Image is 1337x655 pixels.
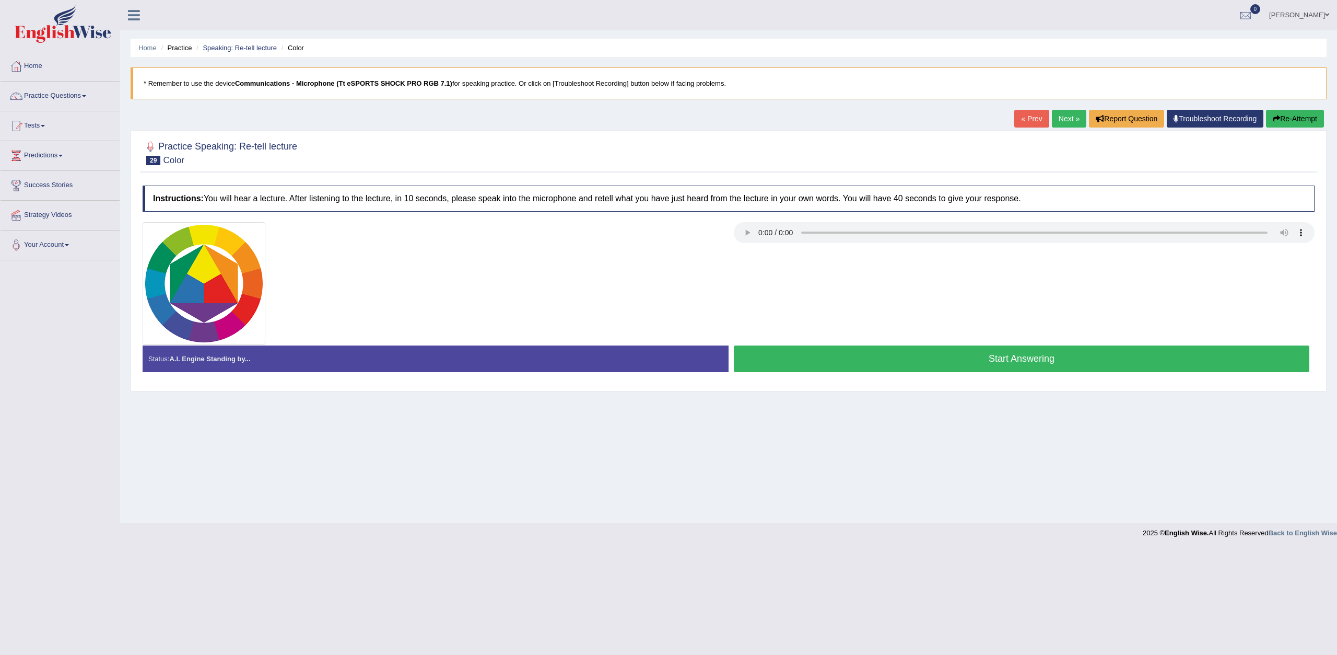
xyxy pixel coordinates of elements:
button: Re-Attempt [1266,110,1324,128]
a: Strategy Videos [1,201,120,227]
a: Back to English Wise [1269,529,1337,537]
span: 29 [146,156,160,165]
div: 2025 © All Rights Reserved [1143,523,1337,538]
small: Color [163,155,184,165]
strong: English Wise. [1165,529,1209,537]
a: Predictions [1,141,120,167]
blockquote: * Remember to use the device for speaking practice. Or click on [Troubleshoot Recording] button b... [131,67,1327,99]
a: Troubleshoot Recording [1167,110,1263,128]
h4: You will hear a lecture. After listening to the lecture, in 10 seconds, please speak into the mic... [143,186,1315,212]
button: Start Answering [734,346,1309,372]
a: Tests [1,111,120,137]
strong: A.I. Engine Standing by... [169,355,250,363]
a: Practice Questions [1,82,120,108]
b: Instructions: [153,194,204,203]
a: Speaking: Re-tell lecture [203,44,277,52]
li: Color [279,43,304,53]
a: Home [138,44,157,52]
li: Practice [158,43,192,53]
button: Report Question [1089,110,1164,128]
b: Communications - Microphone (Tt eSPORTS SHOCK PRO RGB 7.1) [235,79,452,87]
span: 0 [1250,4,1261,14]
div: Status: [143,346,729,372]
a: Your Account [1,231,120,257]
a: « Prev [1014,110,1049,128]
h2: Practice Speaking: Re-tell lecture [143,139,297,165]
a: Next » [1052,110,1086,128]
a: Success Stories [1,171,120,197]
a: Home [1,52,120,78]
